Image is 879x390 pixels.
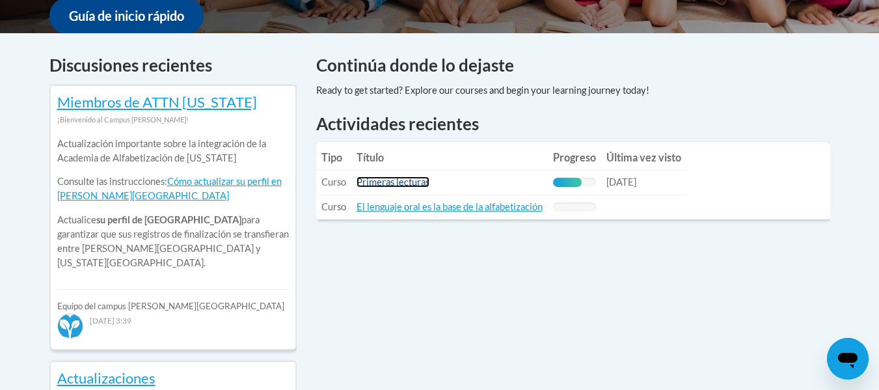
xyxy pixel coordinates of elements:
[34,34,146,44] font: Dominio: [DOMAIN_NAME]
[63,21,86,31] font: 4.0.25
[553,151,596,163] font: Progreso
[147,76,201,86] font: Palabras clave
[827,338,869,380] iframe: Botón para iniciar la ventana de mensajería
[49,55,212,76] font: Discusiones recientes
[57,313,83,339] img: Equipo del campus de Cox
[69,8,184,23] font: Guía de inicio rápido
[21,34,31,44] img: website_grey.svg
[357,151,384,163] font: Título
[96,214,241,225] font: su perfil de [GEOGRAPHIC_DATA]
[57,176,167,187] font: Consulte las instrucciones:
[133,76,143,86] img: tab_keywords_by_traffic_grey.svg
[321,176,346,188] font: Curso
[57,93,257,111] a: Miembros de ATTN [US_STATE]
[357,176,429,188] a: Primeras lecturas
[90,316,131,325] font: [DATE] 3:39
[321,201,346,212] font: Curso
[36,21,63,31] font: versión
[57,176,282,201] a: Cómo actualizar su perfil en [PERSON_NAME][GEOGRAPHIC_DATA]
[606,151,681,163] font: Última vez visto
[52,76,62,86] img: tab_domain_overview_orange.svg
[57,301,284,311] font: Equipo del campus [PERSON_NAME][GEOGRAPHIC_DATA]
[553,178,582,187] div: Progreso, %
[66,76,98,86] font: Dominio
[57,369,156,387] a: Actualizaciones
[321,151,342,163] font: Tipo
[357,201,543,212] a: El lenguaje oral es la base de la alfabetización
[606,176,636,188] font: [DATE]
[57,138,266,163] font: Actualización importante sobre la integración de la Academia de Alfabetización de [US_STATE]
[57,214,96,225] font: Actualice
[57,115,189,124] font: ¡Bienvenido al Campus [PERSON_NAME]!
[316,113,479,134] font: Actividades recientes
[316,55,514,76] font: Continúa donde lo dejaste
